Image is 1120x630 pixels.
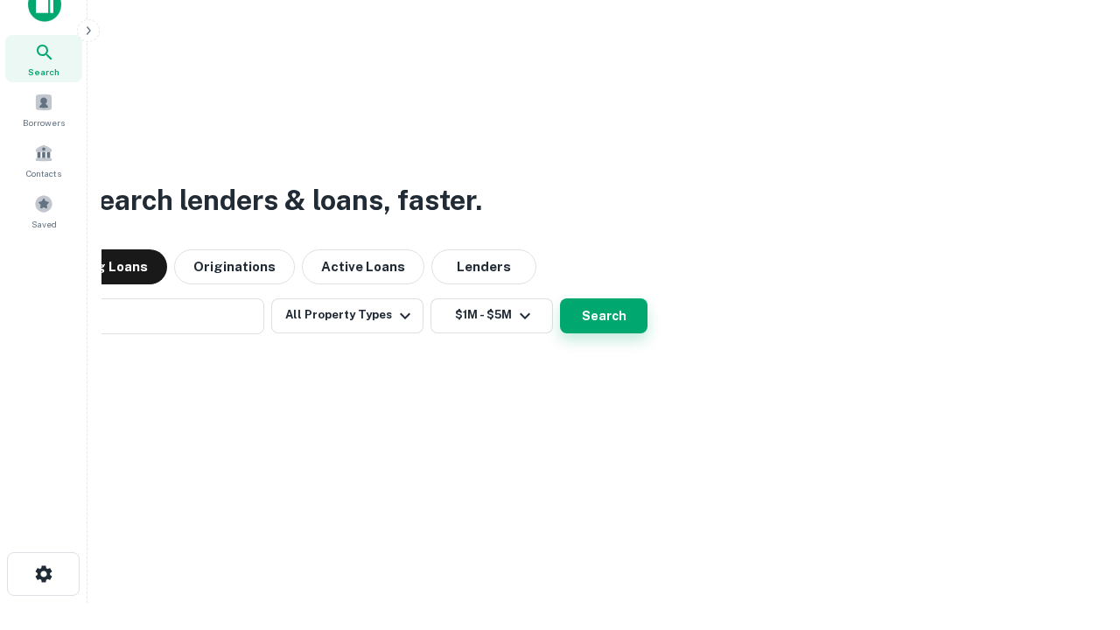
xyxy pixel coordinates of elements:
[31,217,57,231] span: Saved
[430,298,553,333] button: $1M - $5M
[5,86,82,133] a: Borrowers
[560,298,647,333] button: Search
[302,249,424,284] button: Active Loans
[5,136,82,184] a: Contacts
[23,115,65,129] span: Borrowers
[5,35,82,82] a: Search
[1032,490,1120,574] iframe: Chat Widget
[431,249,536,284] button: Lenders
[5,187,82,234] a: Saved
[28,65,59,79] span: Search
[26,166,61,180] span: Contacts
[174,249,295,284] button: Originations
[80,179,482,221] h3: Search lenders & loans, faster.
[271,298,423,333] button: All Property Types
